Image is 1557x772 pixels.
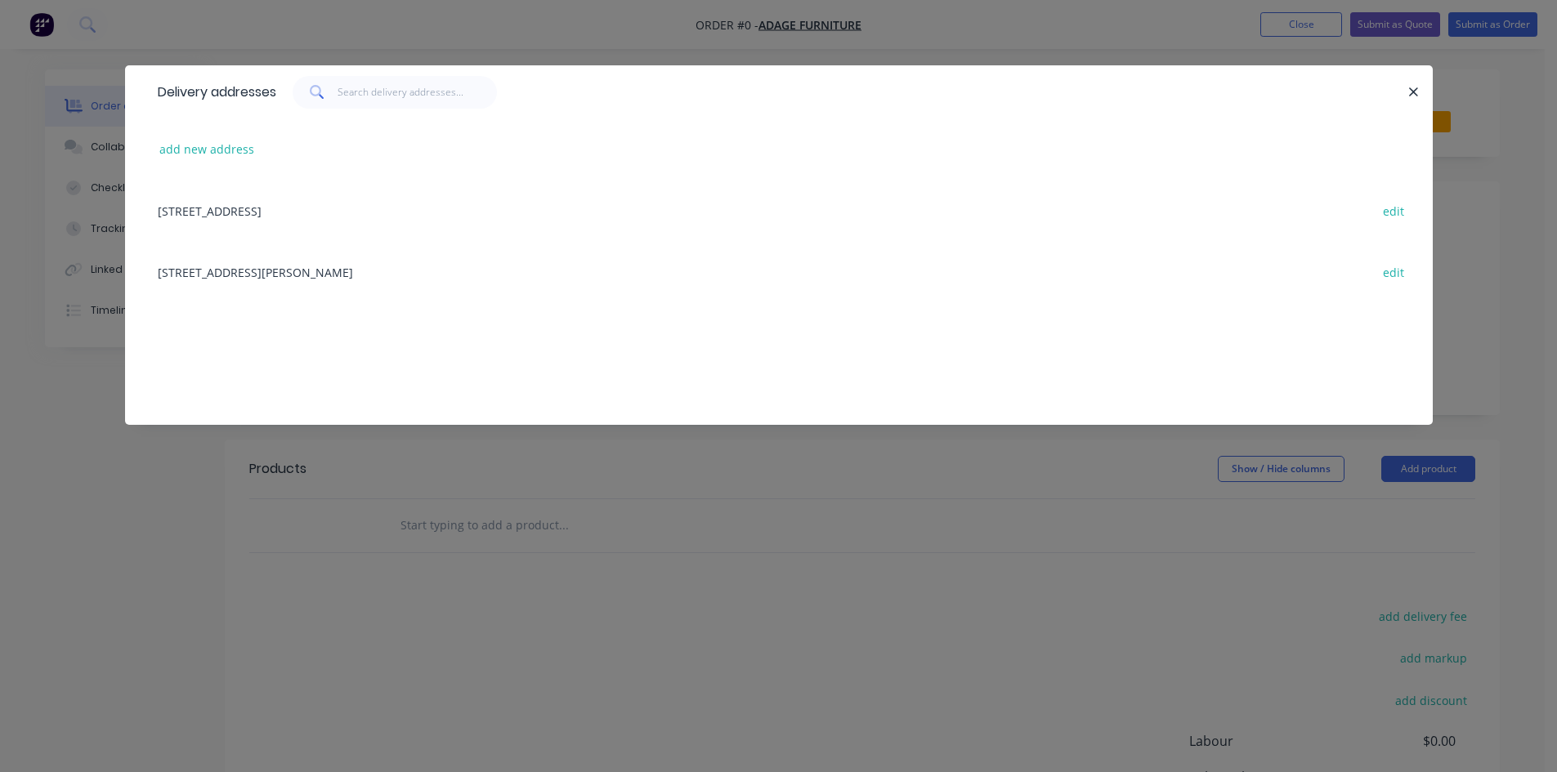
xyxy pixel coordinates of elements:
[1375,199,1413,221] button: edit
[1375,261,1413,283] button: edit
[150,66,276,118] div: Delivery addresses
[338,76,497,109] input: Search delivery addresses...
[151,138,263,160] button: add new address
[150,180,1408,241] div: [STREET_ADDRESS]
[150,241,1408,302] div: [STREET_ADDRESS][PERSON_NAME]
